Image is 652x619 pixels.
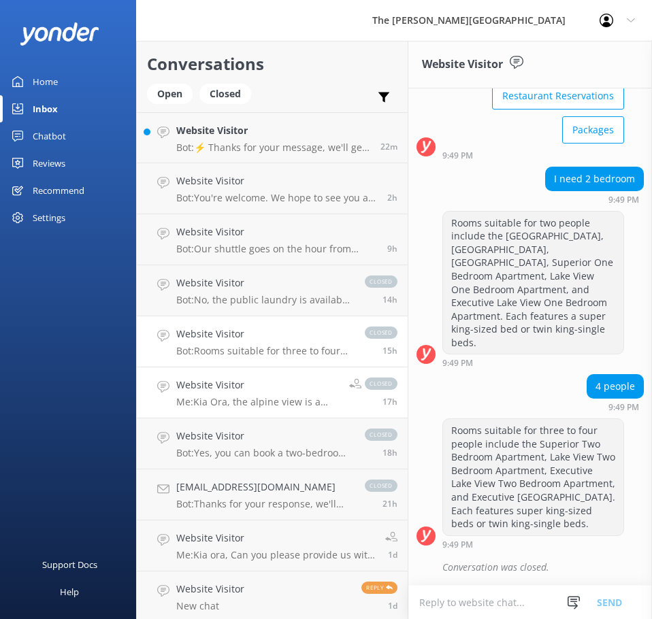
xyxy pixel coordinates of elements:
p: Bot: Rooms suitable for three to four people include the Superior Two Bedroom Apartment, Lake Vie... [176,345,351,357]
div: Conversation was closed. [442,556,644,579]
div: Open [147,84,193,104]
a: Website VisitorBot:Rooms suitable for three to four people include the Superior Two Bedroom Apart... [137,316,408,367]
span: 09:49pm 11-Aug-2025 (UTC +12:00) Pacific/Auckland [382,345,397,356]
span: closed [365,480,397,492]
span: 12:31pm 12-Aug-2025 (UTC +12:00) Pacific/Auckland [380,141,397,152]
div: 09:49pm 11-Aug-2025 (UTC +12:00) Pacific/Auckland [545,195,644,204]
a: Open [147,86,199,101]
strong: 9:49 PM [608,196,639,204]
h4: Website Visitor [176,378,339,392]
p: Bot: No, the public laundry is available to guests at no charge. [176,294,351,306]
img: yonder-white-logo.png [20,22,99,45]
h3: Website Visitor [422,56,503,73]
div: Rooms suitable for three to four people include the Superior Two Bedroom Apartment, Lake View Two... [443,419,623,535]
div: Rooms suitable for two people include the [GEOGRAPHIC_DATA], [GEOGRAPHIC_DATA], [GEOGRAPHIC_DATA]... [443,212,623,354]
span: 10:29pm 11-Aug-2025 (UTC +12:00) Pacific/Auckland [382,294,397,305]
span: Reply [361,582,397,594]
div: Support Docs [42,551,97,578]
a: Website VisitorBot:⚡ Thanks for your message, we'll get back to you as soon as we can. You're als... [137,112,408,163]
a: [EMAIL_ADDRESS][DOMAIN_NAME]Bot:Thanks for your response, we'll get back to you as soon as we can... [137,469,408,520]
span: closed [365,327,397,339]
p: Bot: Our shuttle goes on the hour from 8:00am, returning at 15 minutes past the hour, up until 10... [176,243,377,255]
p: Me: Kia ora, Can you please provide us with dates you want to make a reservation in the restauran... [176,549,375,561]
span: 03:38pm 11-Aug-2025 (UTC +12:00) Pacific/Auckland [382,498,397,509]
h4: Website Visitor [176,224,377,239]
span: closed [365,275,397,288]
a: Closed [199,86,258,101]
a: Website VisitorBot:You're welcome. We hope to see you at The [PERSON_NAME][GEOGRAPHIC_DATA] soon!2h [137,163,408,214]
span: 07:12pm 11-Aug-2025 (UTC +12:00) Pacific/Auckland [382,396,397,407]
span: closed [365,429,397,441]
div: 09:49pm 11-Aug-2025 (UTC +12:00) Pacific/Auckland [587,402,644,412]
p: Bot: Yes, you can book a two-bedroom suite for four adults and a child. Rooms suitable for three ... [176,447,351,459]
div: Chatbot [33,122,66,150]
div: Closed [199,84,251,104]
strong: 9:49 PM [442,541,473,549]
div: 09:49pm 11-Aug-2025 (UTC +12:00) Pacific/Auckland [442,150,624,160]
span: 12:42pm 11-Aug-2025 (UTC +12:00) Pacific/Auckland [388,549,397,561]
p: Bot: You're welcome. We hope to see you at The [PERSON_NAME][GEOGRAPHIC_DATA] soon! [176,192,377,204]
button: Packages [562,116,624,144]
h4: Website Visitor [176,275,351,290]
h4: Website Visitor [176,531,375,546]
a: Website VisitorBot:No, the public laundry is available to guests at no charge.closed14h [137,265,408,316]
h2: Conversations [147,51,397,77]
div: 09:49pm 11-Aug-2025 (UTC +12:00) Pacific/Auckland [442,358,624,367]
span: 03:47am 11-Aug-2025 (UTC +12:00) Pacific/Auckland [388,600,397,612]
button: Restaurant Reservations [492,82,624,110]
h4: Website Visitor [176,173,377,188]
span: 05:58pm 11-Aug-2025 (UTC +12:00) Pacific/Auckland [382,447,397,458]
p: Bot: Thanks for your response, we'll get back to you as soon as we can during opening hours. [176,498,351,510]
a: Website VisitorBot:Yes, you can book a two-bedroom suite for four adults and a child. Rooms suita... [137,418,408,469]
h4: Website Visitor [176,327,351,341]
h4: Website Visitor [176,123,370,138]
strong: 9:49 PM [442,359,473,367]
h4: [EMAIL_ADDRESS][DOMAIN_NAME] [176,480,351,495]
p: Bot: ⚡ Thanks for your message, we'll get back to you as soon as we can. You're also welcome to k... [176,141,370,154]
span: closed [365,378,397,390]
div: Inbox [33,95,58,122]
div: 2025-08-11T10:33:57.258 [417,556,644,579]
div: 4 people [587,375,643,398]
h4: Website Visitor [176,582,244,597]
h4: Website Visitor [176,429,351,444]
div: Home [33,68,58,95]
strong: 9:49 PM [608,403,639,412]
a: Website VisitorMe:Kia Ora, the alpine view is a partially obstructed view found in our Superior r... [137,367,408,418]
p: New chat [176,600,244,612]
span: 10:48am 12-Aug-2025 (UTC +12:00) Pacific/Auckland [387,192,397,203]
div: Help [60,578,79,605]
span: 03:50am 12-Aug-2025 (UTC +12:00) Pacific/Auckland [387,243,397,254]
div: Reviews [33,150,65,177]
p: Me: Kia Ora, the alpine view is a partially obstructed view found in our Superior rooms. [GEOGRAP... [176,396,339,408]
div: Recommend [33,177,84,204]
div: 09:49pm 11-Aug-2025 (UTC +12:00) Pacific/Auckland [442,539,624,549]
a: Website VisitorBot:Our shuttle goes on the hour from 8:00am, returning at 15 minutes past the hou... [137,214,408,265]
strong: 9:49 PM [442,152,473,160]
div: I need 2 bedroom [546,167,643,190]
div: Settings [33,204,65,231]
a: Website VisitorMe:Kia ora, Can you please provide us with dates you want to make a reservation in... [137,520,408,571]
